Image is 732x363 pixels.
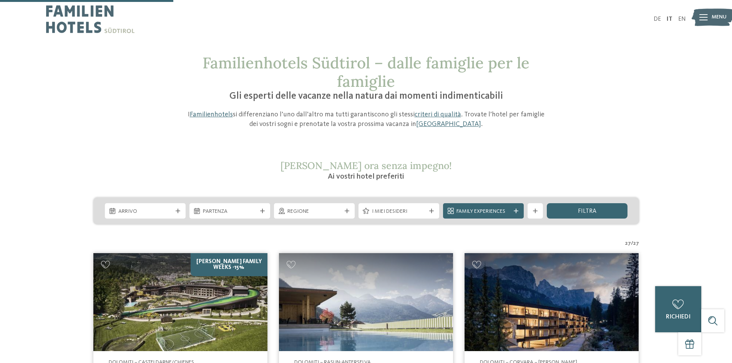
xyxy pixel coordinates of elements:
a: criteri di qualità [415,111,461,118]
a: EN [678,16,686,22]
span: richiedi [666,314,691,320]
span: Gli esperti delle vacanze nella natura dai momenti indimenticabili [229,91,503,101]
span: filtra [578,208,596,214]
span: 27 [625,240,631,247]
img: Cercate un hotel per famiglie? Qui troverete solo i migliori! [93,253,267,351]
p: I si differenziano l’uno dall’altro ma tutti garantiscono gli stessi . Trovate l’hotel per famigl... [184,110,549,129]
span: 27 [633,240,639,247]
span: I miei desideri [372,208,426,215]
a: [GEOGRAPHIC_DATA] [416,121,481,128]
span: Family Experiences [456,208,510,215]
span: Menu [712,13,727,21]
a: richiedi [655,286,701,332]
a: DE [654,16,661,22]
span: / [631,240,633,247]
a: Familienhotels [190,111,233,118]
span: Regione [287,208,341,215]
span: Ai vostri hotel preferiti [328,173,404,181]
span: Partenza [203,208,257,215]
span: [PERSON_NAME] ora senza impegno! [281,159,452,172]
a: IT [667,16,672,22]
span: Familienhotels Südtirol – dalle famiglie per le famiglie [203,53,529,91]
img: Cercate un hotel per famiglie? Qui troverete solo i migliori! [279,253,453,351]
span: Arrivo [118,208,172,215]
img: Cercate un hotel per famiglie? Qui troverete solo i migliori! [465,253,639,351]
